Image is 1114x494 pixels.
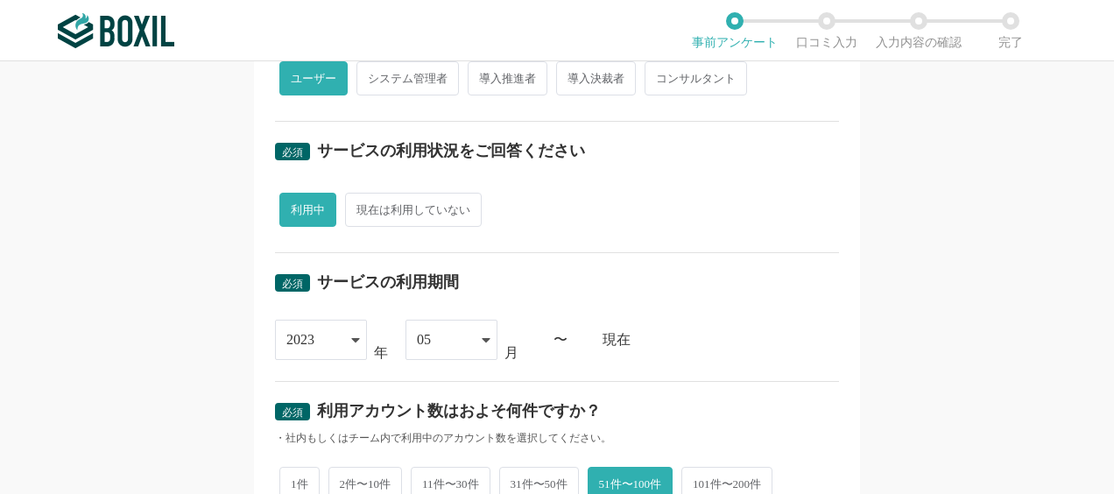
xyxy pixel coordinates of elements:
[286,321,314,359] div: 2023
[603,333,839,347] div: 現在
[504,346,518,360] div: 月
[356,61,459,95] span: システム管理者
[556,61,636,95] span: 導入決裁者
[282,146,303,159] span: 必須
[553,333,568,347] div: 〜
[872,12,964,49] li: 入力内容の確認
[282,278,303,290] span: 必須
[468,61,547,95] span: 導入推進者
[345,193,482,227] span: 現在は利用していない
[275,431,839,446] div: ・社内もしくはチーム内で利用中のアカウント数を選択してください。
[964,12,1056,49] li: 完了
[780,12,872,49] li: 口コミ入力
[688,12,780,49] li: 事前アンケート
[645,61,747,95] span: コンサルタント
[282,406,303,419] span: 必須
[317,403,601,419] div: 利用アカウント数はおよそ何件ですか？
[317,274,459,290] div: サービスの利用期間
[58,13,174,48] img: ボクシルSaaS_ロゴ
[317,143,585,159] div: サービスの利用状況をご回答ください
[279,193,336,227] span: 利用中
[374,346,388,360] div: 年
[417,321,431,359] div: 05
[279,61,348,95] span: ユーザー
